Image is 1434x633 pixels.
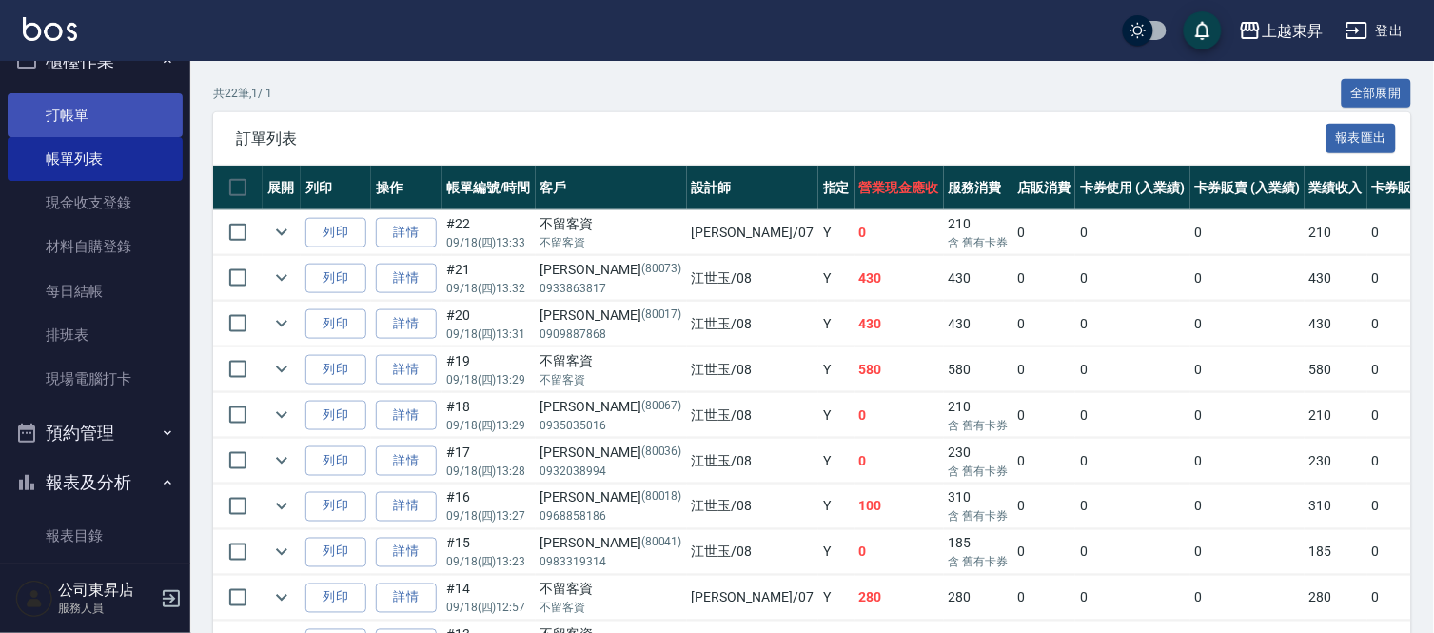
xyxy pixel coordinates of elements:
td: 0 [1190,576,1306,621]
td: 0 [855,393,944,438]
a: 詳情 [376,584,437,613]
td: 0 [1012,530,1075,575]
td: #18 [442,393,536,438]
th: 店販消費 [1012,166,1075,210]
td: 0 [1190,485,1306,529]
button: 上越東昇 [1231,11,1330,50]
td: Y [818,576,855,621]
a: 詳情 [376,538,437,567]
button: 列印 [305,538,366,567]
td: #21 [442,256,536,301]
p: 不留客資 [540,600,682,617]
a: 報表目錄 [8,514,183,558]
td: 430 [1305,256,1367,301]
p: (80067) [641,397,682,417]
td: Y [818,530,855,575]
button: 列印 [305,218,366,247]
th: 服務消費 [944,166,1013,210]
p: 不留客資 [540,371,682,388]
p: 含 舊有卡券 [949,417,1009,434]
td: #20 [442,302,536,346]
td: 430 [855,302,944,346]
p: (80073) [641,260,682,280]
p: 09/18 (四) 13:31 [446,326,531,343]
button: expand row [267,355,296,384]
a: 詳情 [376,446,437,476]
p: 09/18 (四) 13:29 [446,371,531,388]
button: expand row [267,538,296,566]
p: 09/18 (四) 13:23 [446,554,531,571]
p: 不留客資 [540,234,682,251]
td: #19 [442,347,536,392]
td: 0 [1012,439,1075,484]
a: 打帳單 [8,93,183,137]
th: 列印 [301,166,371,210]
div: [PERSON_NAME] [540,534,682,554]
p: (80018) [641,488,682,508]
td: 0 [1012,210,1075,255]
img: Logo [23,17,77,41]
td: 210 [1305,210,1367,255]
td: 0 [1075,485,1190,529]
td: #15 [442,530,536,575]
td: 230 [1305,439,1367,484]
div: [PERSON_NAME] [540,397,682,417]
td: 280 [1305,576,1367,621]
th: 客戶 [536,166,687,210]
p: 09/18 (四) 13:33 [446,234,531,251]
td: Y [818,347,855,392]
td: Y [818,485,855,529]
p: 09/18 (四) 13:27 [446,508,531,525]
p: 0933863817 [540,280,682,297]
button: expand row [267,584,296,612]
button: expand row [267,264,296,292]
p: 09/18 (四) 13:32 [446,280,531,297]
a: 排班表 [8,313,183,357]
td: 185 [944,530,1013,575]
td: 江世玉 /08 [687,439,818,484]
td: 430 [1305,302,1367,346]
td: 江世玉 /08 [687,485,818,529]
a: 每日結帳 [8,269,183,313]
a: 詳情 [376,264,437,293]
button: 列印 [305,446,366,476]
p: 09/18 (四) 13:28 [446,463,531,480]
a: 現場電腦打卡 [8,357,183,401]
p: 含 舊有卡券 [949,463,1009,480]
p: 含 舊有卡券 [949,234,1009,251]
button: 預約管理 [8,408,183,458]
td: 0 [1012,393,1075,438]
td: #14 [442,576,536,621]
button: 報表及分析 [8,458,183,507]
td: 580 [1305,347,1367,392]
div: [PERSON_NAME] [540,260,682,280]
td: 0 [855,210,944,255]
td: 310 [944,485,1013,529]
p: 含 舊有卡券 [949,554,1009,571]
p: 含 舊有卡券 [949,508,1009,525]
a: 詳情 [376,492,437,522]
td: 江世玉 /08 [687,347,818,392]
div: [PERSON_NAME] [540,306,682,326]
button: 列印 [305,584,366,613]
td: 0 [1190,256,1306,301]
th: 帳單編號/時間 [442,166,536,210]
td: 0 [855,439,944,484]
button: 登出 [1338,13,1411,49]
button: expand row [267,492,296,521]
td: 0 [1190,347,1306,392]
td: 210 [1305,393,1367,438]
div: 上越東昇 [1262,19,1323,43]
div: 不留客資 [540,580,682,600]
td: 0 [855,530,944,575]
th: 操作 [371,166,442,210]
a: 詳情 [376,218,437,247]
td: #16 [442,485,536,529]
div: [PERSON_NAME] [540,488,682,508]
td: 580 [944,347,1013,392]
button: 列印 [305,401,366,430]
button: 列印 [305,309,366,339]
td: #22 [442,210,536,255]
td: 江世玉 /08 [687,302,818,346]
p: (80017) [641,306,682,326]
